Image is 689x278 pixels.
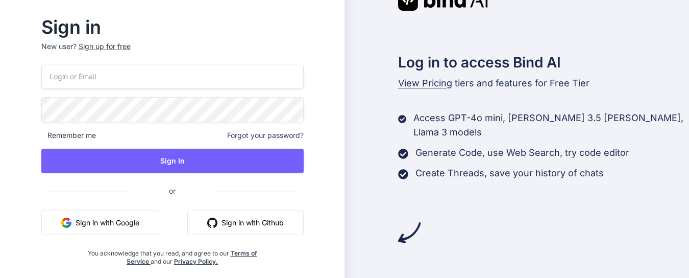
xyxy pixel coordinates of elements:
[174,258,218,265] a: Privacy Policy.
[79,41,131,52] div: Sign up for free
[41,211,159,235] button: Sign in with Google
[227,130,304,141] span: Forgot your password?
[85,243,260,266] div: You acknowledge that you read, and agree to our and our
[41,130,96,141] span: Remember me
[61,218,71,228] img: google
[41,19,304,35] h2: Sign in
[413,111,689,140] p: Access GPT-4o mini, [PERSON_NAME] 3.5 [PERSON_NAME], Llama 3 models
[128,178,216,203] span: or
[127,249,257,265] a: Terms of Service
[415,166,604,180] p: Create Threads, save your history of chats
[41,149,304,173] button: Sign In
[398,221,421,244] img: arrow
[398,76,689,90] p: tiers and features for Free Tier
[187,211,304,235] button: Sign in with Github
[398,52,689,73] h2: Log in to access Bind AI
[398,78,452,88] span: View Pricing
[207,218,217,228] img: github
[415,146,629,160] p: Generate Code, use Web Search, try code editor
[41,64,304,89] input: Login or Email
[41,41,304,64] p: New user?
